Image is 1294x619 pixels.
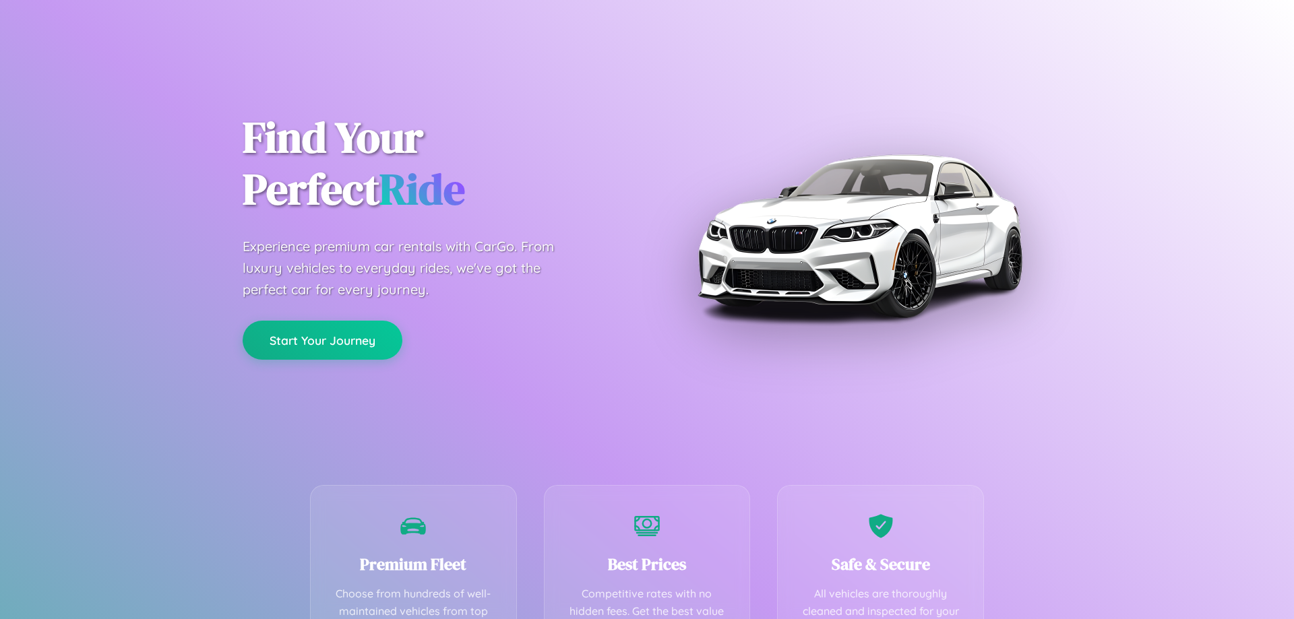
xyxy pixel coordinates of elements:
[798,553,963,575] h3: Safe & Secure
[565,553,730,575] h3: Best Prices
[243,112,627,216] h1: Find Your Perfect
[331,553,496,575] h3: Premium Fleet
[379,160,465,218] span: Ride
[243,236,580,300] p: Experience premium car rentals with CarGo. From luxury vehicles to everyday rides, we've got the ...
[243,321,402,360] button: Start Your Journey
[691,67,1028,404] img: Premium BMW car rental vehicle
